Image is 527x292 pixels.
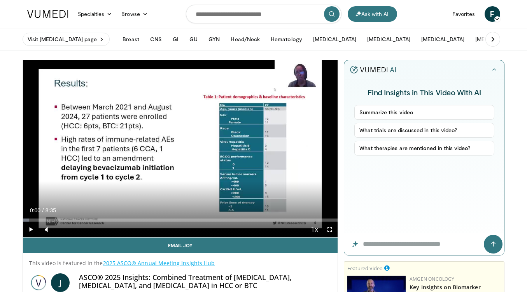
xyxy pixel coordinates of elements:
[448,6,480,22] a: Favorites
[29,259,332,267] p: This video is featured in the
[204,31,224,47] button: GYN
[354,87,495,97] h4: Find Insights in This Video With AI
[485,6,500,22] a: F
[118,31,144,47] button: Breast
[266,31,307,47] button: Hematology
[51,273,70,292] a: J
[306,222,322,237] button: Playback Rate
[79,273,332,290] h4: ASCO® 2025 Insights: Combined Treatment of [MEDICAL_DATA], [MEDICAL_DATA], and [MEDICAL_DATA] in ...
[354,141,495,156] button: What therapies are mentioned in this video?
[322,222,338,237] button: Fullscreen
[117,6,152,22] a: Browse
[27,10,68,18] img: VuMedi Logo
[362,31,415,47] button: [MEDICAL_DATA]
[46,207,56,213] span: 8:35
[410,276,454,282] a: Amgen Oncology
[354,105,495,120] button: Summarize this video
[168,31,183,47] button: GI
[354,123,495,138] button: What trials are discussed in this video?
[29,273,48,292] img: 2025 ASCO® Annual Meeting Insights Hub
[417,31,469,47] button: [MEDICAL_DATA]
[348,6,397,22] button: Ask with AI
[23,60,338,238] video-js: Video Player
[186,5,341,23] input: Search topics, interventions
[185,31,202,47] button: GU
[23,222,39,237] button: Play
[73,6,117,22] a: Specialties
[30,207,40,213] span: 0:00
[344,233,504,255] input: Question for the AI
[42,207,44,213] span: /
[471,31,523,47] button: [MEDICAL_DATA]
[308,31,361,47] button: [MEDICAL_DATA]
[226,31,264,47] button: Head/Neck
[103,259,215,267] a: 2025 ASCO® Annual Meeting Insights Hub
[350,66,396,73] img: vumedi-ai-logo.v2.svg
[347,265,383,272] small: Featured Video
[145,31,166,47] button: CNS
[39,222,54,237] button: Mute
[23,33,110,46] a: Visit [MEDICAL_DATA] page
[23,238,338,253] a: Email Joy
[23,219,338,222] div: Progress Bar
